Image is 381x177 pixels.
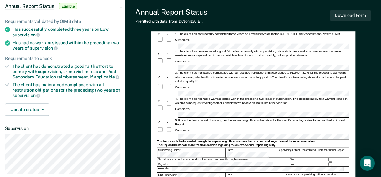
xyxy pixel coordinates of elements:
[174,32,349,36] div: 1. The client has satisfactorily completed three years on Low supervision by the [US_STATE] Risk ...
[174,49,349,57] div: 2. The client has demonstrated a good faith effort to comply with supervision, crime victim fees ...
[174,106,191,110] div: Comments:
[174,128,191,132] div: Comments:
[13,64,120,80] div: The client has demonstrated a good faith effort to comply with supervision, crime victim fees and...
[13,32,40,37] span: supervision
[135,19,207,24] div: Prefilled with data from TDCJ on [DATE] .
[174,97,349,105] div: 4. The client has not had a warrant issued with in the preceding two years of supervision. This d...
[174,71,349,83] div: 3. The client has maintained compliance with all restitution obligations in accordance to PD/POP-...
[174,85,191,89] div: Comments:
[166,75,174,79] div: N
[330,10,371,21] button: Download Form
[166,99,174,103] div: N
[166,120,174,124] div: N
[273,158,311,162] div: Yes
[157,148,225,157] div: Supervising Officer:
[5,3,54,9] span: Annual Report Status
[273,162,311,167] div: No
[226,148,273,157] div: Date:
[166,32,174,36] div: N
[13,82,120,98] div: The client has maintained compliance with all restitution obligations for the preceding two years of
[135,8,207,17] div: Annual Report Status
[157,75,165,79] div: Y
[157,51,165,56] div: Y
[157,158,273,162] div: Signature confirms that all checklist information has been thoroughly reviewed.
[157,162,177,167] div: Signature:
[5,19,120,24] div: Requirements validated by OIMS data
[5,56,120,61] div: Requirements to check
[157,140,349,143] div: This form should be forwarded through the supervising officer's entire chain of command, regardle...
[5,103,49,116] button: Update status
[59,3,77,9] span: Eligible
[30,46,58,51] span: supervision
[273,148,349,157] div: Supervising Officer Recommend Client for Annual Report
[157,32,165,36] div: Y
[5,126,120,131] dt: Supervision
[13,40,120,51] div: Has had no warrants issued within the preceding two years of
[360,156,375,171] div: Open Intercom Messenger
[157,99,165,103] div: Y
[174,118,349,126] div: 5. It is in the best interest of society, per the supervising officer's discretion for the client...
[166,51,174,56] div: N
[94,74,119,79] span: applicable
[157,144,349,147] div: The Region Director will make the final decision regarding the client's Annual Report eligibility
[174,38,191,42] div: Comments:
[13,93,40,98] span: supervision
[157,120,165,124] div: Y
[174,59,191,63] div: Comments:
[13,27,120,37] div: Has successfully completed three years on Low
[157,167,172,171] div: Remarks:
